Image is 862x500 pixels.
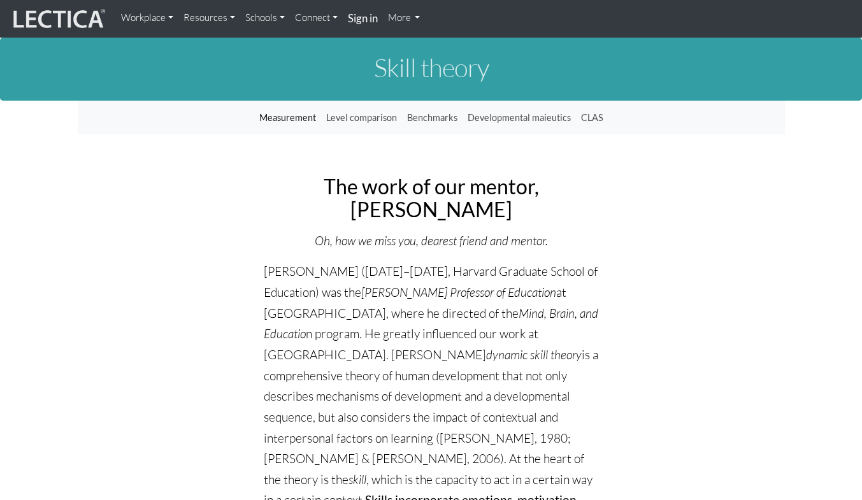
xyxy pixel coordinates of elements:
a: CLAS [576,106,608,130]
a: Measurement [254,106,321,130]
h1: Skill theory [78,54,785,82]
a: Resources [178,5,240,31]
a: Connect [290,5,343,31]
i: Oh, how we miss you, dearest friend and mentor. [315,233,548,248]
a: Schools [240,5,290,31]
h2: The work of our mentor, [PERSON_NAME] [264,175,598,220]
a: Sign in [343,5,383,32]
a: Benchmarks [402,106,463,130]
i: dynamic skill theory [486,347,582,362]
a: Workplace [116,5,178,31]
a: Developmental maieutics [463,106,576,130]
i: skill [348,472,366,487]
a: More [383,5,426,31]
img: lecticalive [10,7,106,31]
a: Level comparison [321,106,402,130]
strong: Sign in [348,11,378,25]
i: [PERSON_NAME] Professor of Education [361,285,556,300]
